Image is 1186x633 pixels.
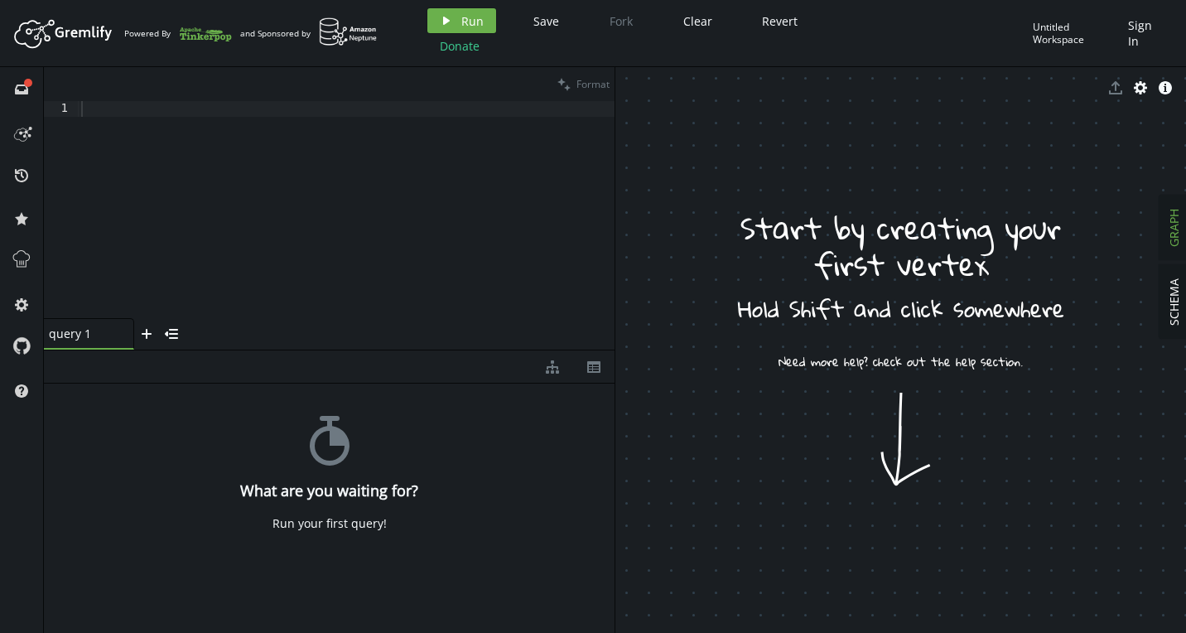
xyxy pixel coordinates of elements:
span: query 1 [49,326,115,341]
button: Run [427,8,496,33]
button: Donate [427,33,492,58]
span: SCHEMA [1166,278,1182,326]
span: Fork [610,13,633,29]
span: Donate [440,38,480,54]
span: Sign In [1128,17,1165,49]
span: Clear [683,13,712,29]
span: Format [576,77,610,91]
button: Revert [750,8,810,33]
div: 1 [44,101,79,117]
div: Untitled Workspace [1033,21,1121,46]
span: Run [461,13,484,29]
button: Format [552,67,615,101]
div: and Sponsored by [240,17,378,49]
img: AWS Neptune [319,17,378,46]
button: Clear [671,8,725,33]
div: Powered By [124,19,232,48]
span: GRAPH [1166,209,1182,247]
button: Sign In [1120,8,1174,58]
h4: What are you waiting for? [240,482,418,500]
span: Revert [762,13,798,29]
span: Save [533,13,559,29]
button: Save [521,8,571,33]
button: Fork [596,8,646,33]
div: Run your first query! [272,516,387,531]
